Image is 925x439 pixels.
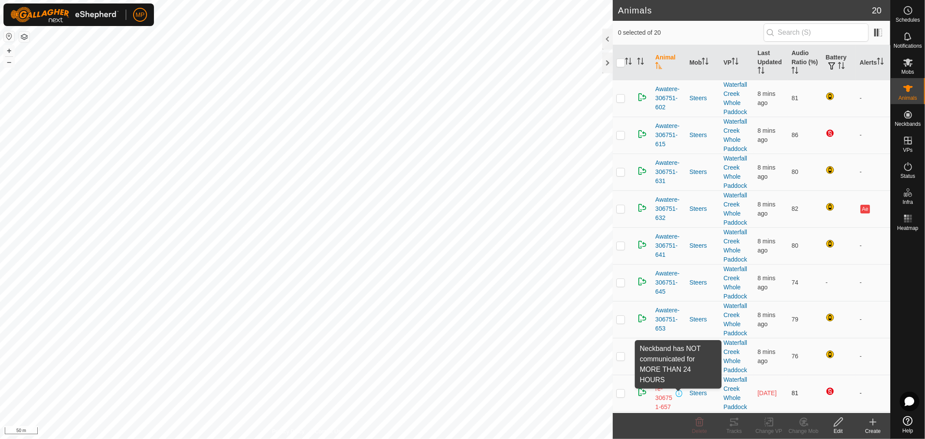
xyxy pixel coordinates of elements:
div: Steers [690,167,717,177]
div: Steers [690,204,717,213]
td: - [856,375,890,412]
span: 21 Aug 2025, 9:33 pm [758,275,775,291]
div: Steers [690,389,717,398]
div: Edit [821,427,856,435]
span: Awatere-306751-653 [655,306,683,333]
span: 80 [791,242,798,249]
img: Gallagher Logo [10,7,119,23]
td: - [856,264,890,301]
a: Waterfall Creek Whole Paddock [723,192,747,226]
span: Awatere-306751-631 [655,158,683,186]
img: returning on [637,350,647,360]
span: Awatere-306751-632 [655,195,683,223]
p-sorticon: Activate to sort [625,59,632,66]
th: Alerts [856,45,890,80]
div: Change Mob [786,427,821,435]
td: - [856,117,890,154]
span: MP [136,10,145,20]
span: 19 Aug 2025, 11:58 pm [758,390,777,396]
p-sorticon: Activate to sort [732,59,739,66]
img: returning on [637,203,647,213]
a: Waterfall Creek Whole Paddock [723,81,747,115]
a: Contact Us [315,428,340,436]
span: Notifications [894,43,922,49]
span: Awatere-306751-641 [655,232,683,259]
div: Create [856,427,890,435]
a: Help [891,413,925,437]
th: Mob [686,45,720,80]
input: Search (S) [764,23,869,42]
p-sorticon: Activate to sort [791,68,798,75]
th: Audio Ratio (%) [788,45,822,80]
button: Reset Map [4,31,14,42]
th: Last Updated [754,45,788,80]
span: Delete [692,428,707,434]
span: Infra [902,200,913,205]
p-sorticon: Activate to sort [637,59,644,66]
img: returning on [637,166,647,176]
span: Awatere-306751-602 [655,85,683,112]
td: - [856,80,890,117]
div: Tracks [717,427,752,435]
button: – [4,57,14,67]
button: Ae [860,205,870,213]
span: 21 Aug 2025, 9:33 pm [758,348,775,364]
h2: Animals [618,5,872,16]
p-sorticon: Activate to sort [877,59,884,66]
span: Awatere-306751-657 [655,375,674,412]
button: Map Layers [19,32,29,42]
a: Waterfall Creek Whole Paddock [723,339,747,373]
th: Battery [822,45,856,80]
span: 82 [791,205,798,212]
td: - [856,227,890,264]
span: 21 Aug 2025, 9:33 pm [758,164,775,180]
span: Status [900,174,915,179]
img: returning on [637,92,647,102]
span: 21 Aug 2025, 9:33 pm [758,90,775,106]
span: 74 [791,279,798,286]
th: Animal [652,45,686,80]
div: Steers [690,278,717,287]
a: Privacy Policy [272,428,305,436]
span: 79 [791,316,798,323]
span: Schedules [896,17,920,23]
span: Awatere-306751-645 [655,269,683,296]
span: Awatere-306751-615 [655,121,683,149]
span: 21 Aug 2025, 9:33 pm [758,238,775,254]
td: - [856,338,890,375]
img: returning on [637,313,647,324]
span: 76 [791,353,798,360]
a: Waterfall Creek Whole Paddock [723,376,747,410]
span: Neckbands [895,121,921,127]
img: returning on [637,387,647,397]
span: 21 Aug 2025, 9:33 pm [758,201,775,217]
span: 81 [791,95,798,102]
span: 0 selected of 20 [618,28,764,37]
span: 81 [791,390,798,396]
a: Waterfall Creek Whole Paddock [723,302,747,337]
p-sorticon: Activate to sort [838,63,845,70]
span: Awatere-306751-654 [655,343,683,370]
img: returning on [637,276,647,287]
span: 20 [872,4,882,17]
div: Steers [690,352,717,361]
span: Animals [899,95,917,101]
div: Change VP [752,427,786,435]
a: Waterfall Creek Whole Paddock [723,118,747,152]
div: Steers [690,131,717,140]
a: Waterfall Creek Whole Paddock [723,155,747,189]
p-sorticon: Activate to sort [655,63,662,70]
button: + [4,46,14,56]
td: - [856,301,890,338]
p-sorticon: Activate to sort [702,59,709,66]
span: 21 Aug 2025, 9:33 pm [758,311,775,328]
a: Waterfall Creek Whole Paddock [723,229,747,263]
span: Mobs [902,69,914,75]
span: 21 Aug 2025, 9:33 pm [758,127,775,143]
p-sorticon: Activate to sort [758,68,765,75]
img: returning on [637,239,647,250]
a: Waterfall Creek Whole Paddock [723,265,747,300]
img: returning on [637,129,647,139]
span: VPs [903,147,912,153]
div: Steers [690,94,717,103]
